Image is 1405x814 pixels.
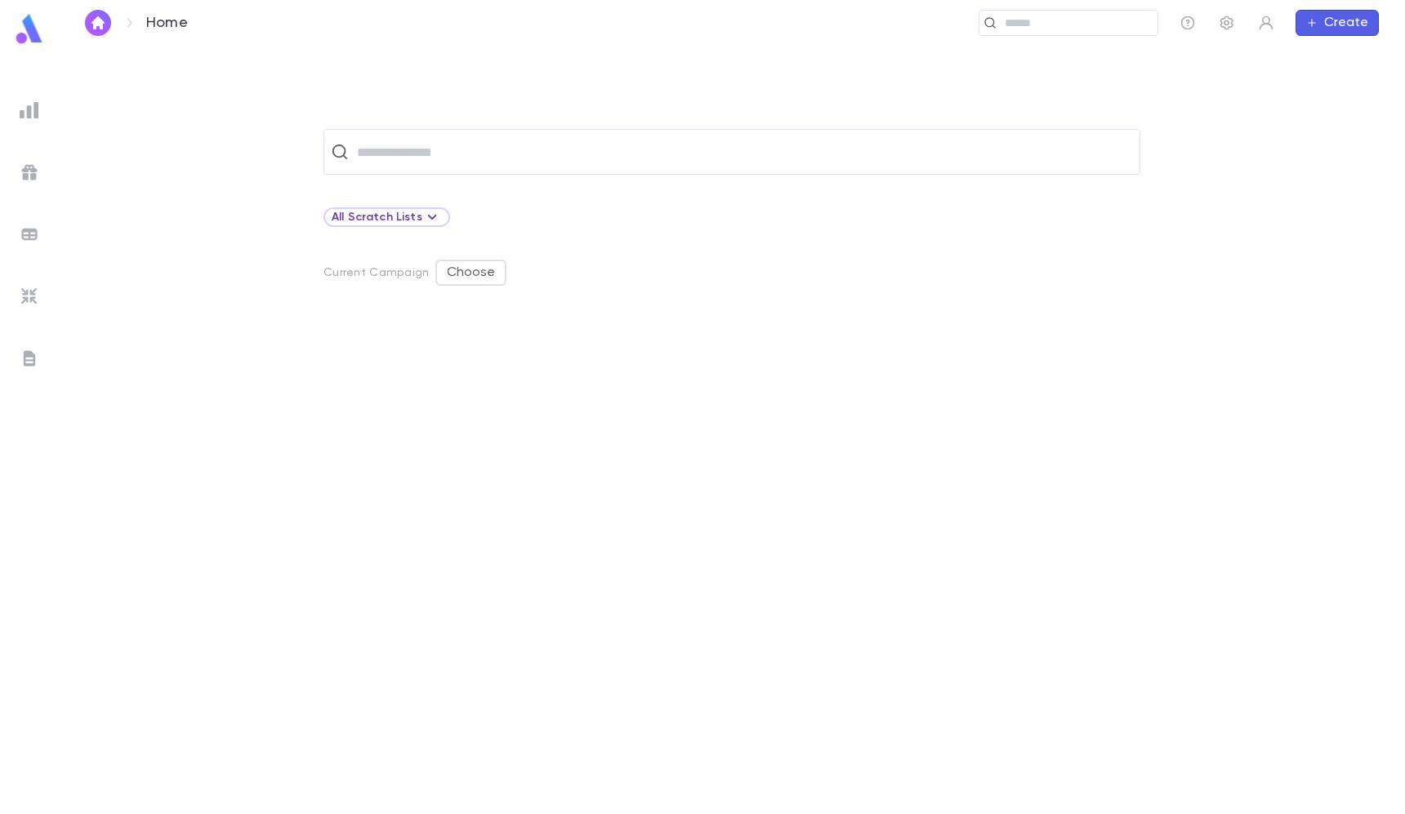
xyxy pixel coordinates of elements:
img: logo [13,13,46,45]
button: Choose [435,260,506,286]
img: batches_grey.339ca447c9d9533ef1741baa751efc33.svg [20,225,39,244]
button: Create [1296,10,1379,36]
p: Current Campaign [323,266,429,279]
div: All Scratch Lists [323,207,450,227]
div: All Scratch Lists [332,207,442,227]
img: letters_grey.7941b92b52307dd3b8a917253454ce1c.svg [20,349,39,368]
img: imports_grey.530a8a0e642e233f2baf0ef88e8c9fcb.svg [20,287,39,306]
p: Home [146,14,188,32]
img: reports_grey.c525e4749d1bce6a11f5fe2a8de1b229.svg [20,100,39,120]
img: campaigns_grey.99e729a5f7ee94e3726e6486bddda8f1.svg [20,162,39,182]
img: home_white.a664292cf8c1dea59945f0da9f25487c.svg [88,16,108,29]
